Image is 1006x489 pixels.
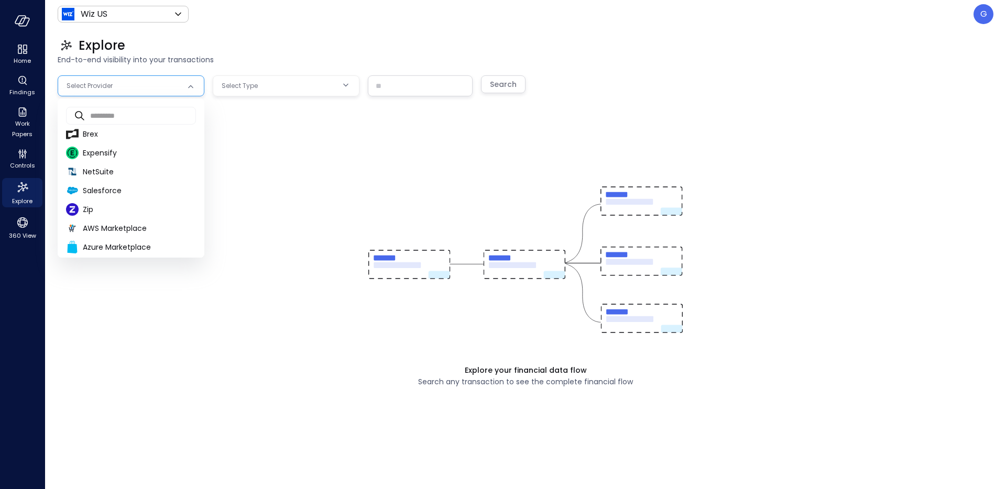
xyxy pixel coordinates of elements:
[66,241,79,253] img: azure
[83,185,196,196] span: Salesforce
[66,128,79,140] img: brex
[83,148,196,159] span: Expensify
[83,223,196,234] span: AWS Marketplace
[66,147,79,159] img: expensify
[83,129,196,140] span: Brex
[83,204,196,215] span: Zip
[83,242,196,253] span: Azure Marketplace
[83,166,196,177] span: NetSuite
[66,203,79,216] img: zip
[66,165,79,178] img: netsuite
[66,222,79,235] img: aws
[66,184,79,197] img: salesforce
